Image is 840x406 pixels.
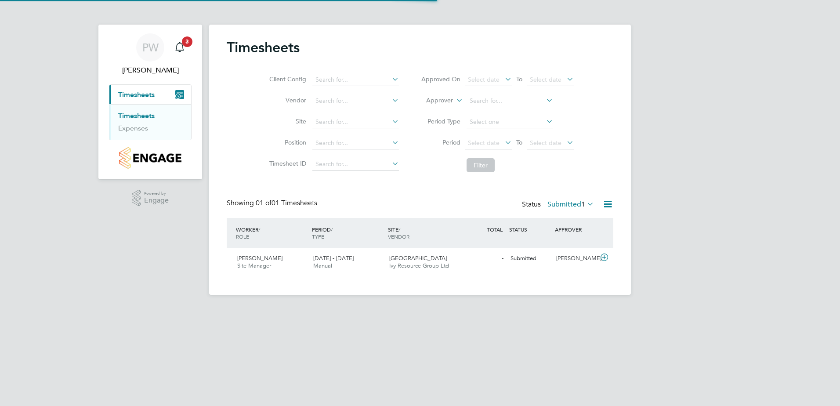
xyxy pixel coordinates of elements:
span: To [514,73,525,85]
span: Powered by [144,190,169,197]
span: [GEOGRAPHIC_DATA] [389,254,447,262]
span: ROLE [236,233,249,240]
span: Select date [530,139,561,147]
input: Select one [467,116,553,128]
label: Submitted [547,200,594,209]
div: - [461,251,507,266]
span: VENDOR [388,233,409,240]
div: PERIOD [310,221,386,244]
label: Vendor [267,96,306,104]
span: 1 [581,200,585,209]
div: SITE [386,221,462,244]
label: Client Config [267,75,306,83]
h2: Timesheets [227,39,300,56]
input: Search for... [312,137,399,149]
a: Powered byEngage [132,190,169,207]
span: Select date [468,139,500,147]
label: Site [267,117,306,125]
a: Expenses [118,124,148,132]
span: 01 of [256,199,272,207]
span: TYPE [312,233,324,240]
label: Position [267,138,306,146]
label: Period Type [421,117,460,125]
div: Showing [227,199,319,208]
button: Filter [467,158,495,172]
span: / [398,226,400,233]
input: Search for... [312,158,399,170]
label: Approver [413,96,453,105]
div: Submitted [507,251,553,266]
span: Engage [144,197,169,204]
span: 01 Timesheets [256,199,317,207]
span: Timesheets [118,91,155,99]
input: Search for... [312,116,399,128]
span: [DATE] - [DATE] [313,254,354,262]
span: TOTAL [487,226,503,233]
div: WORKER [234,221,310,244]
span: Ivy Resource Group Ltd [389,262,449,269]
img: countryside-properties-logo-retina.png [119,147,181,169]
div: STATUS [507,221,553,237]
a: Timesheets [118,112,155,120]
div: Status [522,199,596,211]
label: Timesheet ID [267,159,306,167]
span: Site Manager [237,262,271,269]
span: / [258,226,260,233]
label: Period [421,138,460,146]
a: 3 [171,33,188,62]
span: PW [142,42,159,53]
nav: Main navigation [98,25,202,179]
a: Go to home page [109,147,192,169]
span: Manual [313,262,332,269]
div: [PERSON_NAME] [553,251,598,266]
a: PW[PERSON_NAME] [109,33,192,76]
button: Timesheets [109,85,191,104]
input: Search for... [312,74,399,86]
span: To [514,137,525,148]
span: Select date [468,76,500,83]
input: Search for... [467,95,553,107]
span: 3 [182,36,192,47]
span: [PERSON_NAME] [237,254,282,262]
div: APPROVER [553,221,598,237]
input: Search for... [312,95,399,107]
span: Select date [530,76,561,83]
label: Approved On [421,75,460,83]
div: Timesheets [109,104,191,140]
span: Paul Willis [109,65,192,76]
span: / [331,226,333,233]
